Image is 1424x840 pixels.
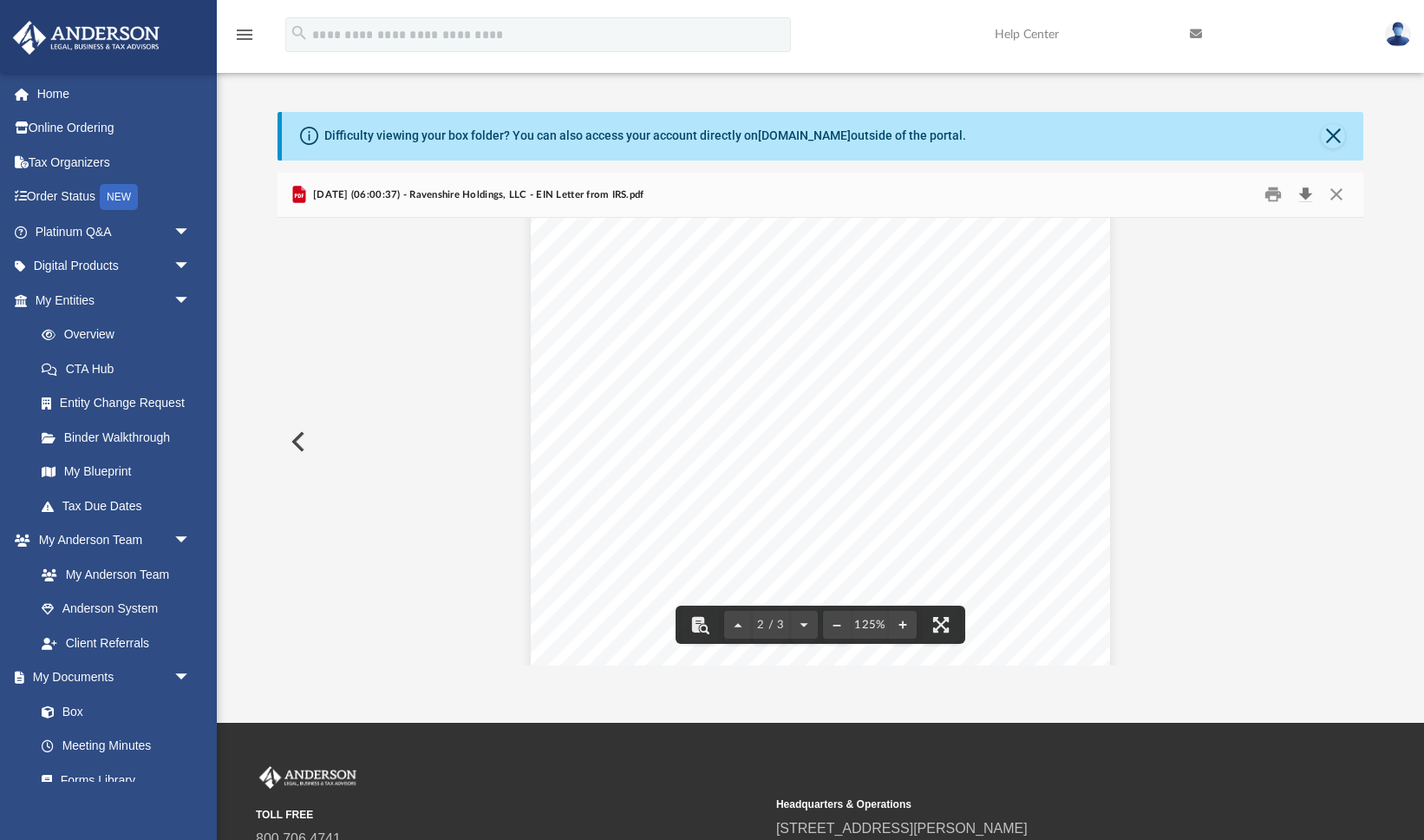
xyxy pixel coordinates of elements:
[24,694,199,729] a: Box
[531,23,1111,815] div: Page 2
[776,821,1028,836] a: [STREET_ADDRESS][PERSON_NAME]
[256,807,764,823] small: TOLL FREE
[278,218,1364,666] div: File preview
[12,283,217,318] a: My Entitiesarrow_drop_down
[776,797,1284,812] small: Headquarters & Operations
[234,33,255,45] a: menu
[851,620,889,631] div: Current zoom level
[278,218,1364,666] div: Document Viewer
[1290,181,1322,208] button: Download
[1256,181,1290,208] button: Print
[889,606,917,644] button: Zoom in
[12,180,217,215] a: Order StatusNEW
[823,606,851,644] button: Zoom out
[278,173,1364,666] div: Preview
[24,763,199,797] a: Forms Library
[24,386,217,421] a: Entity Change Request
[310,187,644,203] span: [DATE] (06:00:37) - Ravenshire Holdings, LLC - EIN Letter from IRS.pdf
[324,127,966,145] div: Difficulty viewing your box folder? You can also access your account directly on outside of the p...
[8,21,165,55] img: Anderson Advisors Platinum Portal
[24,489,217,523] a: Tax Due Dates
[24,557,199,592] a: My Anderson Team
[24,351,217,386] a: CTA Hub
[681,606,719,644] button: Toggle findbar
[12,76,217,111] a: Home
[12,660,208,695] a: My Documentsarrow_drop_down
[234,24,255,45] i: menu
[12,111,217,146] a: Online Ordering
[1385,22,1411,47] img: User Pic
[278,417,316,466] button: Previous File
[1321,181,1352,208] button: Close
[12,214,217,249] a: Platinum Q&Aarrow_drop_down
[1321,124,1345,148] button: Close
[173,523,208,559] span: arrow_drop_down
[173,660,208,696] span: arrow_drop_down
[752,620,790,631] span: 2 / 3
[24,318,217,352] a: Overview
[24,455,208,489] a: My Blueprint
[790,606,818,644] button: Next page
[12,249,217,284] a: Digital Productsarrow_drop_down
[922,606,960,644] button: Enter fullscreen
[12,523,208,558] a: My Anderson Teamarrow_drop_down
[724,606,752,644] button: Previous page
[24,626,208,660] a: Client Referrals
[173,283,208,318] span: arrow_drop_down
[12,145,217,180] a: Tax Organizers
[290,23,309,43] i: search
[173,249,208,285] span: arrow_drop_down
[758,128,851,142] a: [DOMAIN_NAME]
[256,766,360,789] img: Anderson Advisors Platinum Portal
[24,729,208,764] a: Meeting Minutes
[173,214,208,250] span: arrow_drop_down
[24,592,208,627] a: Anderson System
[752,606,790,644] button: 2 / 3
[100,184,138,210] div: NEW
[24,420,217,455] a: Binder Walkthrough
